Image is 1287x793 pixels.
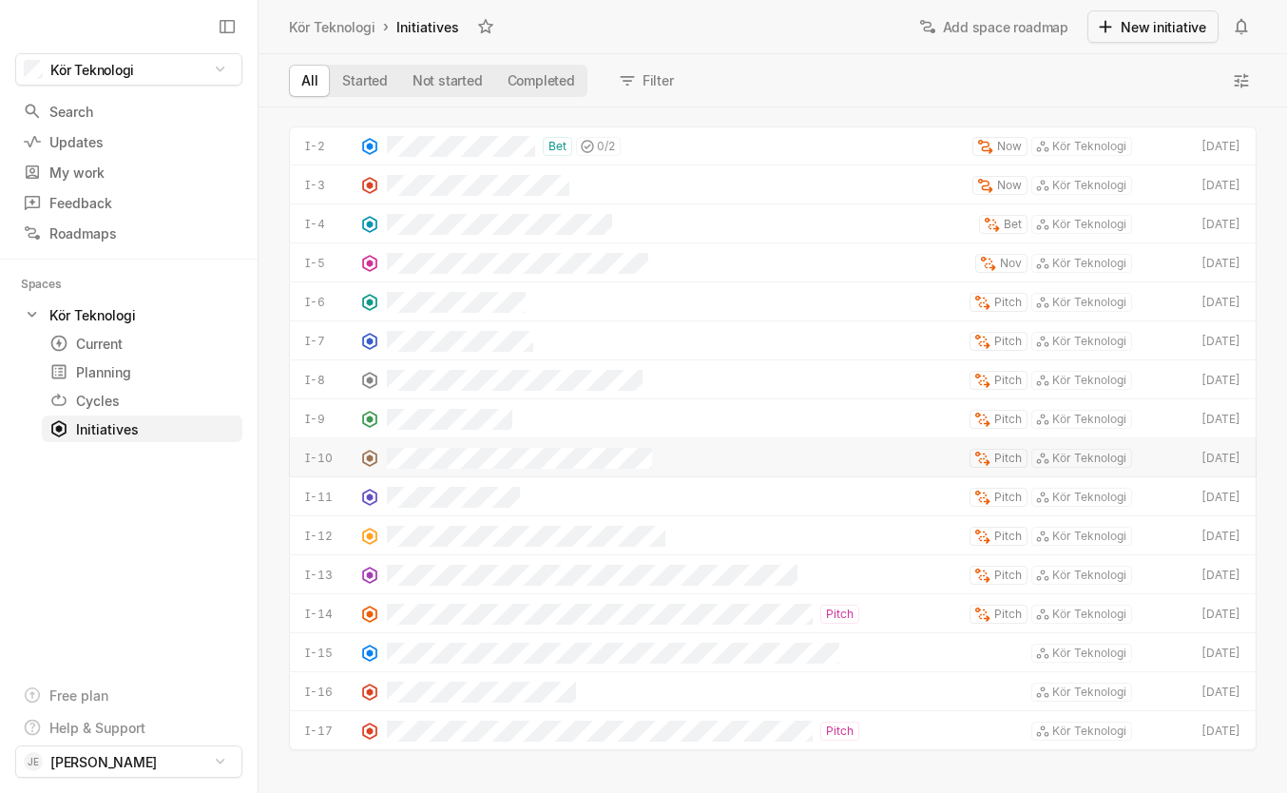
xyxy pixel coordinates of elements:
[1199,528,1240,545] div: [DATE]
[1052,489,1126,506] span: Kör Teknologi
[1052,255,1126,272] span: Kör Teknologi
[305,723,353,740] div: I-17
[50,60,134,80] span: Kör Teknologi
[23,102,235,122] div: Search
[305,255,353,272] div: I-5
[383,17,389,36] div: ›
[1052,645,1126,662] span: Kör Teknologi
[1052,333,1126,350] span: Kör Teknologi
[1199,177,1240,194] div: [DATE]
[289,126,1257,165] a: I-2Bet0/2NowKör Teknologi[DATE]
[1052,294,1126,311] span: Kör Teknologi
[597,138,615,155] span: 0 / 2
[1052,411,1126,428] span: Kör Teknologi
[305,489,353,506] div: I-11
[1052,372,1126,389] span: Kör Teknologi
[15,53,242,86] button: Kör Teknologi
[1199,684,1240,701] div: [DATE]
[305,528,353,545] div: I-12
[15,97,242,126] a: Search
[42,416,242,442] a: Initiatives
[42,358,242,385] a: Planning
[1000,255,1022,272] span: Nov
[289,243,1257,282] a: I-5NovKör Teknologi[DATE]
[1199,567,1240,584] div: [DATE]
[15,745,242,778] button: JE[PERSON_NAME]
[1004,216,1022,233] span: Bet
[305,294,353,311] div: I-6
[259,126,1287,793] div: grid
[49,362,235,382] div: Planning
[15,127,242,156] a: Updates
[15,158,242,186] a: My work
[1199,450,1240,467] div: [DATE]
[400,66,495,96] button: Not started
[305,567,353,584] div: I-13
[289,360,1257,399] a: I-8PitchKör Teknologi[DATE]
[289,165,1257,204] a: I-3NowKör Teknologi[DATE]
[1199,138,1240,155] div: [DATE]
[1199,489,1240,506] div: [DATE]
[911,11,1080,42] button: Add space roadmap
[289,633,1257,672] div: I-15Kör Teknologi[DATE]
[305,372,353,389] div: I-8
[289,594,1257,633] a: I-14PitchPitchKör Teknologi[DATE]
[23,132,235,152] div: Updates
[548,138,567,155] span: Bet
[289,516,1257,555] a: I-12PitchKör Teknologi[DATE]
[28,752,38,771] span: JE
[305,684,353,701] div: I-16
[994,450,1022,467] span: Pitch
[994,567,1022,584] span: Pitch
[15,301,242,328] a: Kör Teknologi
[305,606,353,623] div: I-14
[289,204,1257,243] a: I-4BetKör Teknologi[DATE]
[305,138,353,155] div: I-2
[289,711,1257,750] a: I-17PitchKör Teknologi[DATE]
[289,65,330,97] button: All
[15,681,242,709] a: Free plan
[1052,216,1126,233] span: Kör Teknologi
[1087,10,1219,43] button: New initiative
[1199,411,1240,428] div: [DATE]
[289,399,1257,438] a: I-9PitchKör Teknologi[DATE]
[997,138,1022,155] span: Now
[1199,294,1240,311] div: [DATE]
[393,14,463,40] div: Initiatives
[1052,606,1126,623] span: Kör Teknologi
[305,450,353,467] div: I-10
[1199,372,1240,389] div: [DATE]
[305,177,353,194] div: I-3
[330,66,400,96] button: Started
[1052,450,1126,467] span: Kör Teknologi
[289,438,1257,477] a: I-10PitchKör Teknologi[DATE]
[305,645,353,662] div: I-15
[23,193,235,213] div: Feedback
[1052,567,1126,584] span: Kör Teknologi
[289,477,1257,516] a: I-11PitchKör Teknologi[DATE]
[305,216,353,233] div: I-4
[49,718,145,738] div: Help & Support
[50,752,157,772] span: [PERSON_NAME]
[1199,723,1240,740] div: [DATE]
[289,555,1257,594] a: I-13PitchKör Teknologi[DATE]
[994,606,1022,623] span: Pitch
[1052,138,1126,155] span: Kör Teknologi
[49,686,108,706] div: Free plan
[305,411,353,428] div: I-9
[289,672,1257,711] a: I-16Kör Teknologi[DATE]
[826,606,854,623] span: Pitch
[994,528,1022,545] span: Pitch
[289,321,1257,360] a: I-7PitchKör Teknologi[DATE]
